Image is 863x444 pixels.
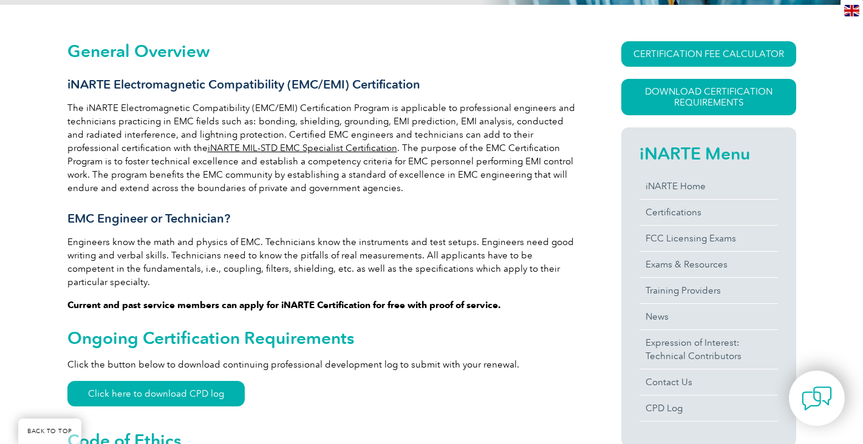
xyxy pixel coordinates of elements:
a: Download Certification Requirements [621,79,796,115]
h3: iNARTE Electromagnetic Compatibility (EMC/EMI) Certification [67,77,578,92]
a: Contact Us [640,369,778,395]
h2: General Overview [67,41,578,61]
h2: iNARTE Menu [640,144,778,163]
a: CPD Log [640,395,778,421]
h2: Ongoing Certification Requirements [67,328,578,348]
a: Training Providers [640,278,778,303]
img: contact-chat.png [802,383,832,414]
a: CERTIFICATION FEE CALCULATOR [621,41,796,67]
a: Exams & Resources [640,252,778,277]
strong: Current and past service members can apply for iNARTE Certification for free with proof of service. [67,300,501,311]
img: en [844,5,859,16]
a: BACK TO TOP [18,419,81,444]
p: Engineers know the math and physics of EMC. Technicians know the instruments and test setups. Eng... [67,235,578,289]
p: The iNARTE Electromagnetic Compatibility (EMC/EMI) Certification Program is applicable to profess... [67,101,578,195]
a: Click here to download CPD log [67,381,245,406]
a: FCC Licensing Exams [640,226,778,251]
a: Certifications [640,200,778,225]
a: News [640,304,778,329]
p: Click the button below to download continuing professional development log to submit with your re... [67,358,578,371]
a: Expression of Interest:Technical Contributors [640,330,778,369]
a: iNARTE Home [640,173,778,199]
a: iNARTE MIL-STD EMC Specialist Certification [208,143,397,153]
h3: EMC Engineer or Technician? [67,211,578,226]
